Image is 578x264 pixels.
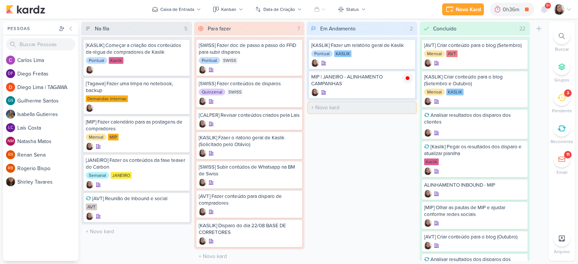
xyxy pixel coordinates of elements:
[554,4,564,15] img: Sharlene Khoury
[6,137,15,146] div: Natasha Matos
[196,251,303,262] input: + Novo kard
[424,167,432,175] div: Criador(a): Sharlene Khoury
[424,167,432,175] img: Sharlene Khoury
[554,248,570,255] p: Arquivo
[557,169,567,176] p: Email
[8,166,13,170] p: RB
[86,143,93,150] img: Sharlene Khoury
[294,25,303,33] div: 7
[6,38,75,50] input: Buscar Pessoas
[109,57,123,64] div: Kaslik
[222,57,238,64] div: SWISS
[86,104,93,112] div: Criador(a): Sharlene Khoury
[17,137,78,145] div: N a t a s h a M a t o s
[424,98,432,105] img: Sharlene Khoury
[199,112,300,119] div: [CALPER] Revisar conteúdos criados pela Lais
[86,119,187,132] div: [MIP] Fazer calendário para as postagens de compradores
[311,50,333,57] div: Pontual
[199,179,206,186] img: Sharlene Khoury
[6,5,45,14] img: kardz.app
[567,90,569,96] div: 3
[86,143,93,150] div: Criador(a): Sharlene Khoury
[8,139,14,143] p: NM
[424,59,432,67] div: Criador(a): Sharlene Khoury
[8,99,13,103] p: GS
[199,66,206,74] div: Criador(a): Sharlene Khoury
[108,134,119,140] div: MIP
[8,72,13,76] p: DF
[6,177,15,186] img: Shirley Tavares
[86,104,93,112] img: Sharlene Khoury
[199,208,206,216] div: Criador(a): Sharlene Khoury
[6,123,15,132] div: Laís Costa
[554,77,569,83] p: Grupos
[424,219,432,227] div: Criador(a): Sharlene Khoury
[8,153,13,157] p: RS
[424,190,432,198] img: Sharlene Khoury
[424,242,432,249] img: Sharlene Khoury
[424,190,432,198] div: Criador(a): Sharlene Khoury
[199,57,220,64] div: Pontual
[424,219,432,227] img: Sharlene Khoury
[446,89,464,95] div: KASLIK
[86,57,107,64] div: Pontual
[86,195,187,202] div: [AVT] Reunião de Inbound e social
[86,172,109,179] div: Semanal
[199,149,206,157] img: Sharlene Khoury
[199,134,300,148] div: [KASLIK] Fzaer o rlatorio geral de Kaslik (Solicitado pelo Otávio)
[181,25,190,33] div: 5
[6,69,15,78] div: Diego Freitas
[424,129,432,137] div: Criador(a): Sharlene Khoury
[8,126,13,130] p: LC
[6,164,15,173] div: Rogerio Bispo
[199,237,206,245] img: Sharlene Khoury
[86,42,187,56] div: [KASLIK] Começar a criação dos conteúdos da régua de compradores de Kaslik
[17,83,78,91] div: D i e g o L i m a | T A G A W A
[86,80,187,94] div: [Tagawa] Fazer uma limpa no notebook, backup
[311,42,413,49] div: [KASLIK] Fazer um relatório geral de Kaslik
[86,66,93,74] div: Criador(a): Sharlene Khoury
[442,3,484,15] button: Novo Kard
[111,172,132,179] div: JANEIRO
[549,28,575,53] li: Ctrl + F
[6,56,15,65] img: Carlos Lima
[546,3,550,9] span: 9+
[424,204,526,218] div: [MIP] Olhar as pautas de MIP e ajustar conforme redes sociais
[311,89,319,96] img: Sharlene Khoury
[503,6,522,14] div: 0h36m
[424,50,445,57] div: Mensal
[17,164,78,172] div: R o g e r i o B i s p o
[424,89,445,95] div: Mensal
[227,89,243,95] div: SWISS
[555,46,569,53] p: Buscar
[199,164,300,177] div: [SWISS] Subir contúdos de Whatsapp na BM de Swiss
[86,213,93,220] div: Criador(a): Sharlene Khoury
[86,66,93,74] img: Sharlene Khoury
[6,150,15,159] div: Renan Sena
[17,124,78,132] div: L a í s C o s t a
[424,234,526,240] div: [AVT] Criar conteúdo para o blog (Outubro)
[17,97,78,105] div: G u i l h e r m e S a n t o s
[334,50,351,57] div: KASLIK
[199,149,206,157] div: Criador(a): Sharlene Khoury
[199,193,300,207] div: [AVT] Fazer conteúdo para disparo de compradores
[83,226,190,237] input: + Novo kard
[199,42,300,56] div: [SWISS] Fazer doc de passo a passo do FFID para subir disparos
[6,96,15,105] div: Guilherme Santos
[199,222,300,236] div: [KASLIK] Disparo do dia 22/08 BASE DE CORRETORES
[199,208,206,216] img: Sharlene Khoury
[199,120,206,128] div: Criador(a): Sharlene Khoury
[86,181,93,189] img: Sharlene Khoury
[17,151,78,159] div: R e n a n S e n a
[199,120,206,128] img: Sharlene Khoury
[424,242,432,249] div: Criador(a): Sharlene Khoury
[199,237,206,245] div: Criador(a): Sharlene Khoury
[17,110,78,118] div: I s a b e l l a G u t i e r r e s
[311,89,319,96] div: Criador(a): Sharlene Khoury
[424,98,432,105] div: Criador(a): Sharlene Khoury
[6,110,15,119] img: Isabella Gutierres
[86,181,93,189] div: Criador(a): Sharlene Khoury
[17,178,78,186] div: S h i r l e y T a v a r e s
[566,152,569,158] div: 11
[402,73,413,83] img: tracking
